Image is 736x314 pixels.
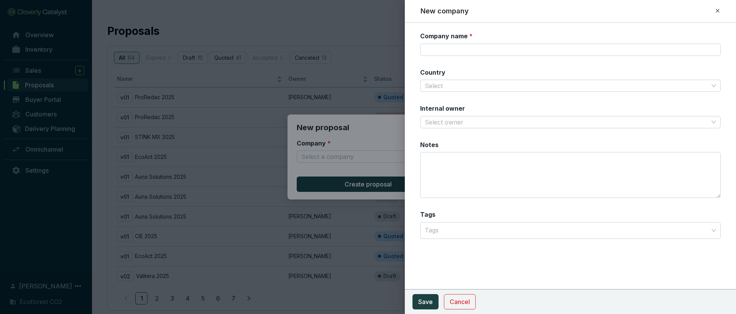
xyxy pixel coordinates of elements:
button: Cancel [444,294,476,309]
span: Save [418,297,433,306]
span: Cancel [450,297,470,306]
label: Notes [420,141,439,149]
label: Tags [420,210,435,219]
label: Company name [420,32,473,40]
h2: New company [421,6,469,16]
label: Country [420,68,445,77]
label: Internal owner [420,104,465,113]
button: Save [412,294,439,309]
